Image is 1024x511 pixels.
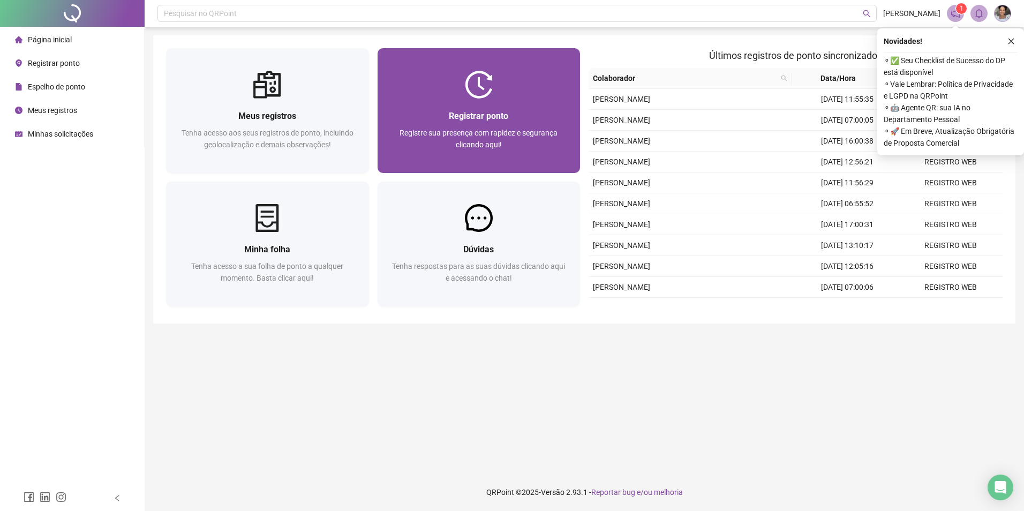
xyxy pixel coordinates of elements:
span: linkedin [40,492,50,502]
span: close [1007,37,1015,45]
td: REGISTRO WEB [899,256,1003,277]
span: Minha folha [244,244,290,254]
td: [DATE] 07:00:05 [796,110,899,131]
span: [PERSON_NAME] [593,137,650,145]
span: schedule [15,130,22,138]
a: Minha folhaTenha acesso a sua folha de ponto a qualquer momento. Basta clicar aqui! [166,182,369,306]
span: Registre sua presença com rapidez e segurança clicando aqui! [400,129,558,149]
span: clock-circle [15,107,22,114]
th: Data/Hora [792,68,893,89]
td: [DATE] 11:55:35 [796,89,899,110]
span: Meus registros [28,106,77,115]
span: ⚬ ✅ Seu Checklist de Sucesso do DP está disponível [884,55,1018,78]
span: [PERSON_NAME] [593,241,650,250]
td: [DATE] 11:56:29 [796,172,899,193]
span: [PERSON_NAME] [593,283,650,291]
td: REGISTRO WEB [899,235,1003,256]
span: Registrar ponto [449,111,508,121]
td: REGISTRO WEB [899,193,1003,214]
div: Open Intercom Messenger [988,475,1013,500]
span: Novidades ! [884,35,922,47]
a: Meus registrosTenha acesso aos seus registros de ponto, incluindo geolocalização e demais observa... [166,48,369,173]
span: [PERSON_NAME] [593,157,650,166]
span: notification [951,9,960,18]
span: [PERSON_NAME] [593,199,650,208]
span: search [781,75,787,81]
footer: QRPoint © 2025 - 2.93.1 - [145,474,1024,511]
img: 84046 [995,5,1011,21]
span: bell [974,9,984,18]
td: [DATE] 12:56:21 [796,152,899,172]
span: [PERSON_NAME] [593,116,650,124]
span: Versão [541,488,564,497]
span: file [15,83,22,91]
span: [PERSON_NAME] [883,7,940,19]
span: 1 [960,5,963,12]
span: facebook [24,492,34,502]
sup: 1 [956,3,967,14]
span: instagram [56,492,66,502]
td: REGISTRO WEB [899,214,1003,235]
span: Página inicial [28,35,72,44]
td: [DATE] 16:00:38 [796,131,899,152]
span: [PERSON_NAME] [593,220,650,229]
a: DúvidasTenha respostas para as suas dúvidas clicando aqui e acessando o chat! [378,182,581,306]
td: [DATE] 13:10:17 [796,235,899,256]
span: left [114,494,121,502]
span: Dúvidas [463,244,494,254]
span: Data/Hora [796,72,880,84]
span: Tenha acesso aos seus registros de ponto, incluindo geolocalização e demais observações! [182,129,353,149]
span: [PERSON_NAME] [593,262,650,270]
span: Colaborador [593,72,777,84]
span: [PERSON_NAME] [593,95,650,103]
span: environment [15,59,22,67]
td: [DATE] 16:46:09 [796,298,899,319]
span: Tenha respostas para as suas dúvidas clicando aqui e acessando o chat! [392,262,565,282]
td: [DATE] 17:00:31 [796,214,899,235]
span: Registrar ponto [28,59,80,67]
td: [DATE] 07:00:06 [796,277,899,298]
td: REGISTRO WEB [899,277,1003,298]
span: Tenha acesso a sua folha de ponto a qualquer momento. Basta clicar aqui! [191,262,343,282]
span: ⚬ 🚀 Em Breve, Atualização Obrigatória de Proposta Comercial [884,125,1018,149]
td: REGISTRO WEB [899,172,1003,193]
a: Registrar pontoRegistre sua presença com rapidez e segurança clicando aqui! [378,48,581,173]
td: [DATE] 06:55:52 [796,193,899,214]
span: search [863,10,871,18]
span: Espelho de ponto [28,82,85,91]
span: Meus registros [238,111,296,121]
span: Minhas solicitações [28,130,93,138]
span: ⚬ 🤖 Agente QR: sua IA no Departamento Pessoal [884,102,1018,125]
td: REGISTRO WEB [899,152,1003,172]
span: [PERSON_NAME] [593,178,650,187]
td: [DATE] 12:05:16 [796,256,899,277]
span: home [15,36,22,43]
span: Últimos registros de ponto sincronizados [709,50,882,61]
span: ⚬ Vale Lembrar: Política de Privacidade e LGPD na QRPoint [884,78,1018,102]
span: Reportar bug e/ou melhoria [591,488,683,497]
td: REGISTRO WEB [899,298,1003,319]
span: search [779,70,789,86]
